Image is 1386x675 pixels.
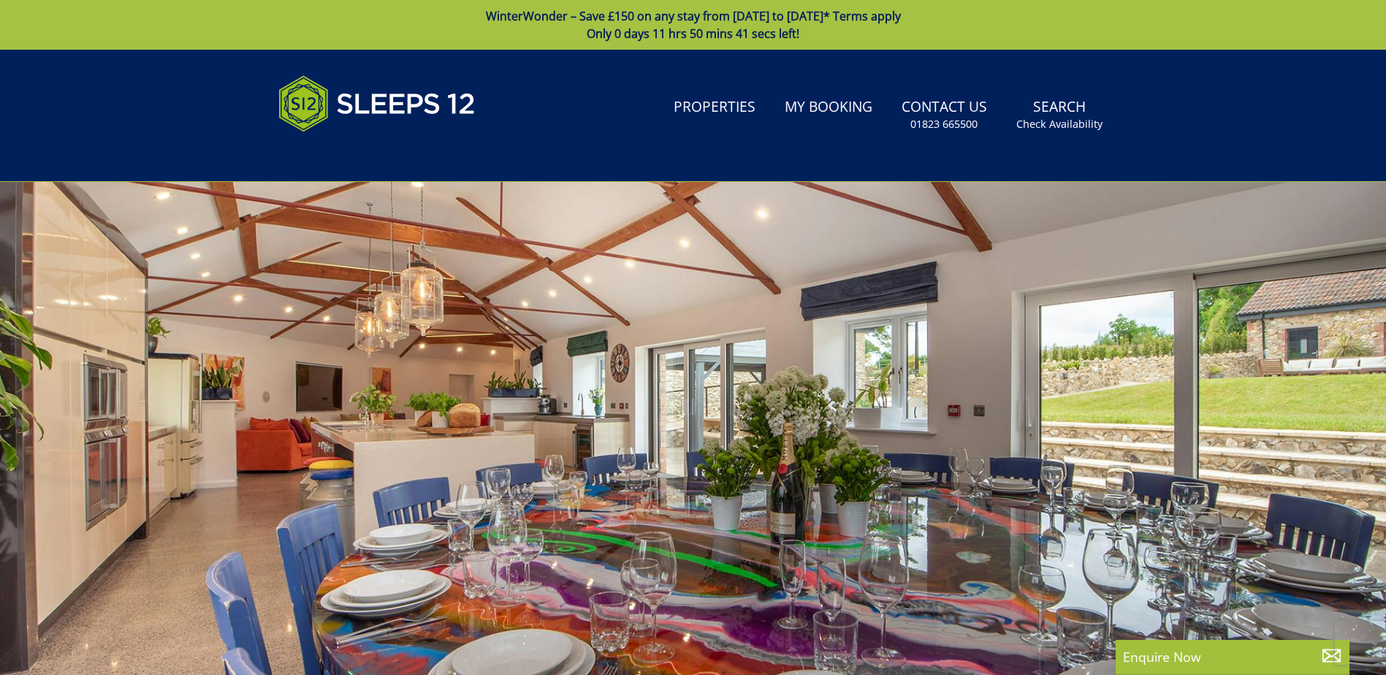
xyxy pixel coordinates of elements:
[668,91,761,124] a: Properties
[779,91,878,124] a: My Booking
[1010,91,1108,139] a: SearchCheck Availability
[1016,117,1103,131] small: Check Availability
[278,67,476,140] img: Sleeps 12
[271,149,424,161] iframe: Customer reviews powered by Trustpilot
[587,26,799,42] span: Only 0 days 11 hrs 50 mins 41 secs left!
[1123,647,1342,666] p: Enquire Now
[896,91,993,139] a: Contact Us01823 665500
[910,117,978,131] small: 01823 665500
